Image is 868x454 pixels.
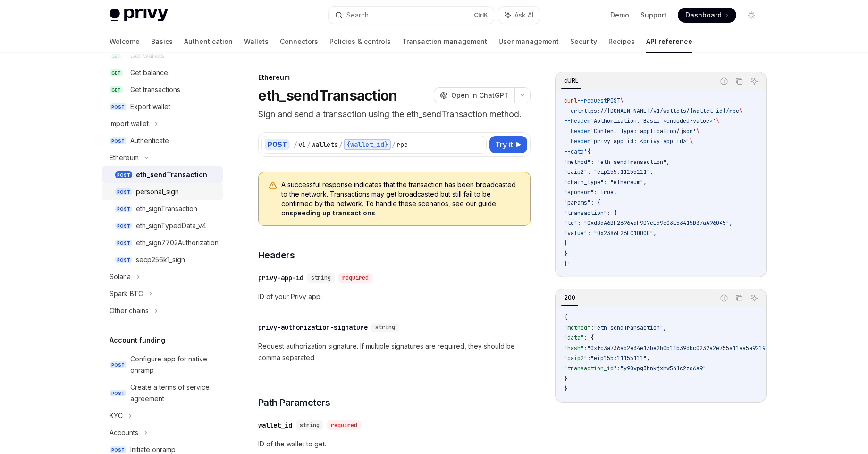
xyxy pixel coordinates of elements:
[498,30,559,53] a: User management
[258,291,531,302] span: ID of your Privy app.
[690,137,693,145] span: \
[102,98,223,115] a: POSTExport wallet
[311,274,331,282] span: string
[136,254,185,266] div: secp256k1_sign
[718,75,730,87] button: Report incorrect code
[489,136,527,153] button: Try it
[434,87,514,103] button: Open in ChatGPT
[733,75,745,87] button: Copy the contents from the code block
[584,148,590,155] span: '{
[451,91,509,100] span: Open in ChatGPT
[564,375,567,383] span: }
[110,361,126,368] span: POST
[748,292,760,304] button: Ask AI
[110,86,123,94] span: GET
[110,427,138,438] div: Accounts
[136,237,219,248] div: eth_sign7702Authorization
[115,223,132,230] span: POST
[564,188,617,196] span: "sponsor": true,
[590,117,716,125] span: 'Authorization: Basic <encoded-value>'
[696,128,699,135] span: \
[258,248,295,262] span: Headers
[110,305,149,317] div: Other chains
[590,354,647,362] span: "eip155:11155111"
[110,334,165,346] h5: Account funding
[258,108,531,121] p: Sign and send a transaction using the eth_sendTransaction method.
[564,179,647,186] span: "chain_type": "ethereum",
[344,139,391,150] div: {wallet_id}
[110,390,126,397] span: POST
[307,140,311,149] div: /
[584,334,594,342] span: : {
[339,140,343,149] div: /
[102,166,223,183] a: POSTeth_sendTransaction
[561,75,581,86] div: cURL
[298,140,306,149] div: v1
[584,344,587,352] span: :
[130,67,168,78] div: Get balance
[564,385,567,393] span: }
[608,30,635,53] a: Recipes
[102,64,223,81] a: GETGet balance
[733,292,745,304] button: Copy the contents from the code block
[110,69,123,77] span: GET
[265,139,290,150] div: POST
[396,140,408,149] div: rpc
[617,365,620,372] span: :
[346,9,373,21] div: Search...
[115,240,132,247] span: POST
[312,140,338,149] div: wallets
[280,30,318,53] a: Connectors
[620,365,706,372] span: "y90vpg3bnkjxhw541c2zc6a9"
[564,148,584,155] span: --data
[110,137,126,145] span: POST
[110,288,143,300] div: Spark BTC
[110,410,123,421] div: KYC
[281,180,521,218] span: A successful response indicates that the transaction has been broadcasted to the network. Transac...
[102,132,223,149] a: POSTAuthenticate
[136,186,179,197] div: personal_sign
[590,128,696,135] span: 'Content-Type: application/json'
[102,81,223,98] a: GETGet transactions
[716,117,719,125] span: \
[102,251,223,268] a: POSTsecp256k1_sign
[258,273,303,283] div: privy-app-id
[130,101,170,112] div: Export wallet
[564,219,733,227] span: "to": "0xd8dA6BF26964aF9D7eEd9e03E53415D37aA96045",
[564,137,590,145] span: --header
[739,107,742,115] span: \
[258,323,368,332] div: privy-authorization-signature
[110,271,131,283] div: Solana
[564,230,657,237] span: "value": "0x2386F26FC10000",
[587,344,812,352] span: "0xfc3a736ab2e34e13be2b0b11b39dbc0232a2e755a11aa5a9219890d3b2c6c7d8"
[329,7,494,24] button: Search...CtrlK
[115,257,132,264] span: POST
[294,140,297,149] div: /
[110,9,168,22] img: light logo
[564,344,584,352] span: "hash"
[136,220,206,231] div: eth_signTypedData_v4
[514,10,533,20] span: Ask AI
[564,209,617,217] span: "transaction": {
[564,334,584,342] span: "data"
[375,324,395,331] span: string
[110,30,140,53] a: Welcome
[115,188,132,196] span: POST
[151,30,173,53] a: Basics
[268,181,278,190] svg: Warning
[110,152,139,163] div: Ethereum
[678,8,736,23] a: Dashboard
[110,103,126,111] span: POST
[338,273,372,283] div: required
[258,438,531,450] span: ID of the wallet to get.
[495,139,513,150] span: Try it
[610,10,629,20] a: Demo
[647,354,650,362] span: ,
[329,30,391,53] a: Policies & controls
[646,30,692,53] a: API reference
[570,30,597,53] a: Security
[564,365,617,372] span: "transaction_id"
[744,8,759,23] button: Toggle dark mode
[300,421,320,429] span: string
[110,118,149,129] div: Import wallet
